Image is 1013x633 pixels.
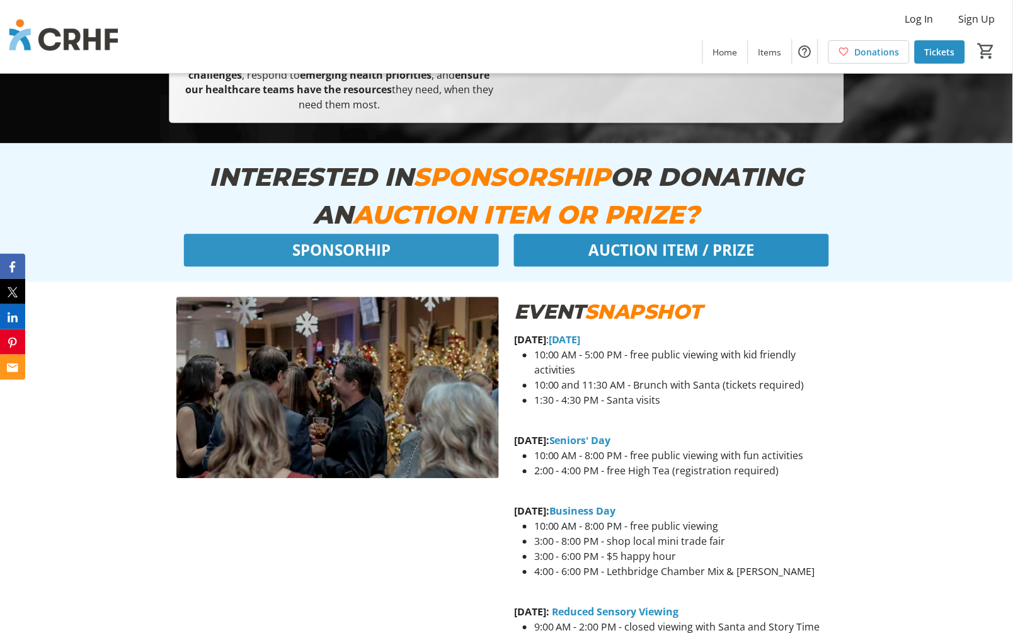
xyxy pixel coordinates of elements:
li: 10:00 AM - 5:00 PM - free public viewing with kid friendly activities [534,348,837,378]
strong: [DATE] [549,333,581,347]
img: Chinook Regional Hospital Foundation's Logo [8,5,120,68]
button: Help [793,39,818,64]
button: Log In [895,9,944,29]
button: Sign Up [949,9,1005,29]
strong: Seniors' Day [549,434,611,448]
li: 3:00 - 8:00 PM - shop local mini trade fair [534,534,837,549]
li: 4:00 - 6:00 PM - Lethbridge Chamber Mix & [PERSON_NAME] [534,564,837,579]
span: Sign Up [959,11,995,26]
em: AUCTION ITEM OR PRIZE? [353,200,699,231]
p: : [514,333,837,348]
li: 10:00 AM - 8:00 PM - free public viewing with fun activities [534,448,837,464]
span: Tickets [925,45,955,59]
li: 10:00 AM - 8:00 PM - free public viewing [534,519,837,534]
img: undefined [176,297,499,479]
strong: [DATE]: [514,505,549,518]
span: AUCTION ITEM / PRIZE [588,239,754,262]
strong: Reduced Sensory Viewing [552,605,679,619]
li: 3:00 - 6:00 PM - $5 happy hour [534,549,837,564]
span: Donations [855,45,900,59]
button: SPONSORHIP [184,234,499,267]
em: INTERESTED IN [209,162,413,193]
span: Home [713,45,738,59]
li: 10:00 and 11:30 AM - Brunch with Santa (tickets required) [534,378,837,393]
li: 2:00 - 4:00 PM - free High Tea (registration required) [534,464,837,479]
li: 1:30 - 4:30 PM - Santa visits [534,393,837,408]
button: Cart [975,40,998,62]
strong: [DATE] [514,333,546,347]
em: EVENT [514,300,585,324]
strong: Business Day [549,505,616,518]
a: Items [748,40,792,64]
strong: [DATE]: [514,605,549,619]
span: SPONSORHIP [292,239,391,262]
button: AUCTION ITEM / PRIZE [514,234,829,267]
strong: [DATE]: [514,434,549,448]
em: SPONSORSHIP [413,162,610,193]
span: Items [758,45,782,59]
strong: emerging health priorities [300,68,432,82]
em: SNAPSHOT [585,300,702,324]
a: Donations [828,40,910,64]
p: Funds will be directed to our , which empowers the CRH Foundation to , respond to , and they need... [180,37,499,113]
a: Tickets [915,40,965,64]
a: Home [703,40,748,64]
span: Log In [905,11,934,26]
